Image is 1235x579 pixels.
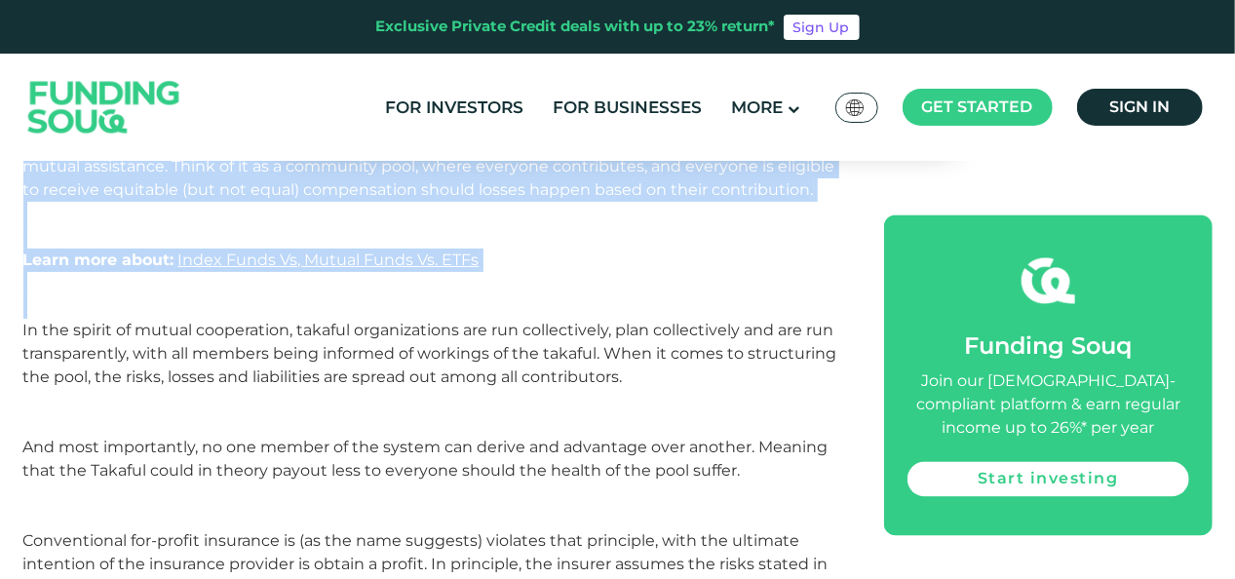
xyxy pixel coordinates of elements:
strong: Learn more about: [23,251,174,269]
a: Sign in [1077,89,1203,126]
a: For Investors [380,92,528,124]
a: Index Funds Vs, Mutual Funds Vs. ETFs [178,251,480,269]
div: Join our [DEMOGRAPHIC_DATA]-compliant platform & earn regular income up to 26%* per year [907,369,1188,440]
span: Takaful is based on the principle of mutual cooperation and shared responsibility for the members... [23,17,836,269]
img: Logo [9,58,200,157]
a: Sign Up [784,15,860,40]
span: More [731,97,783,117]
span: Get started [922,97,1033,116]
span: In the spirit of mutual cooperation, takaful organizations are run collectively, plan collectivel... [23,321,837,480]
a: For Businesses [548,92,707,124]
span: Funding Souq [964,331,1132,360]
span: Sign in [1109,97,1170,116]
a: Start investing [907,461,1188,496]
img: fsicon [1022,253,1075,307]
img: SA Flag [846,99,864,116]
div: Exclusive Private Credit deals with up to 23% return* [376,16,776,38]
